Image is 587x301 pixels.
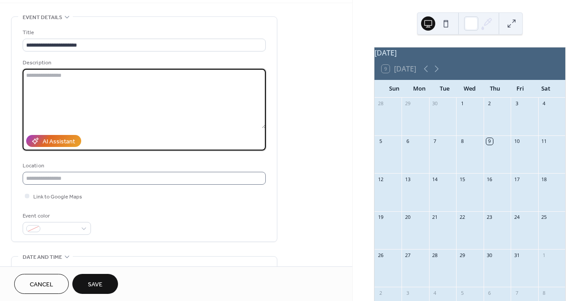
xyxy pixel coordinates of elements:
[459,252,465,258] div: 29
[43,137,75,147] div: AI Assistant
[513,289,520,296] div: 7
[23,161,264,170] div: Location
[459,138,465,145] div: 8
[513,252,520,258] div: 31
[382,80,407,98] div: Sun
[486,214,493,221] div: 23
[374,48,565,58] div: [DATE]
[486,176,493,182] div: 16
[541,100,548,107] div: 4
[23,211,89,221] div: Event color
[486,252,493,258] div: 30
[513,138,520,145] div: 10
[432,100,438,107] div: 30
[486,289,493,296] div: 6
[432,252,438,258] div: 28
[541,252,548,258] div: 1
[513,214,520,221] div: 24
[541,176,548,182] div: 18
[457,80,482,98] div: Wed
[88,280,102,289] span: Save
[377,214,384,221] div: 19
[432,289,438,296] div: 4
[508,80,533,98] div: Fri
[377,100,384,107] div: 28
[33,192,82,202] span: Link to Google Maps
[459,214,465,221] div: 22
[432,214,438,221] div: 21
[533,80,558,98] div: Sat
[72,274,118,294] button: Save
[377,138,384,145] div: 5
[482,80,508,98] div: Thu
[459,100,465,107] div: 1
[432,176,438,182] div: 14
[23,253,62,262] span: Date and time
[432,138,438,145] div: 7
[26,135,81,147] button: AI Assistant
[23,28,264,37] div: Title
[432,80,457,98] div: Tue
[486,100,493,107] div: 2
[404,176,411,182] div: 13
[513,176,520,182] div: 17
[541,289,548,296] div: 8
[404,138,411,145] div: 6
[459,176,465,182] div: 15
[377,176,384,182] div: 12
[377,289,384,296] div: 2
[30,280,53,289] span: Cancel
[541,138,548,145] div: 11
[23,58,264,67] div: Description
[23,13,62,22] span: Event details
[541,214,548,221] div: 25
[407,80,432,98] div: Mon
[404,252,411,258] div: 27
[486,138,493,145] div: 9
[404,214,411,221] div: 20
[459,289,465,296] div: 5
[404,100,411,107] div: 29
[377,252,384,258] div: 26
[404,289,411,296] div: 3
[14,274,69,294] button: Cancel
[513,100,520,107] div: 3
